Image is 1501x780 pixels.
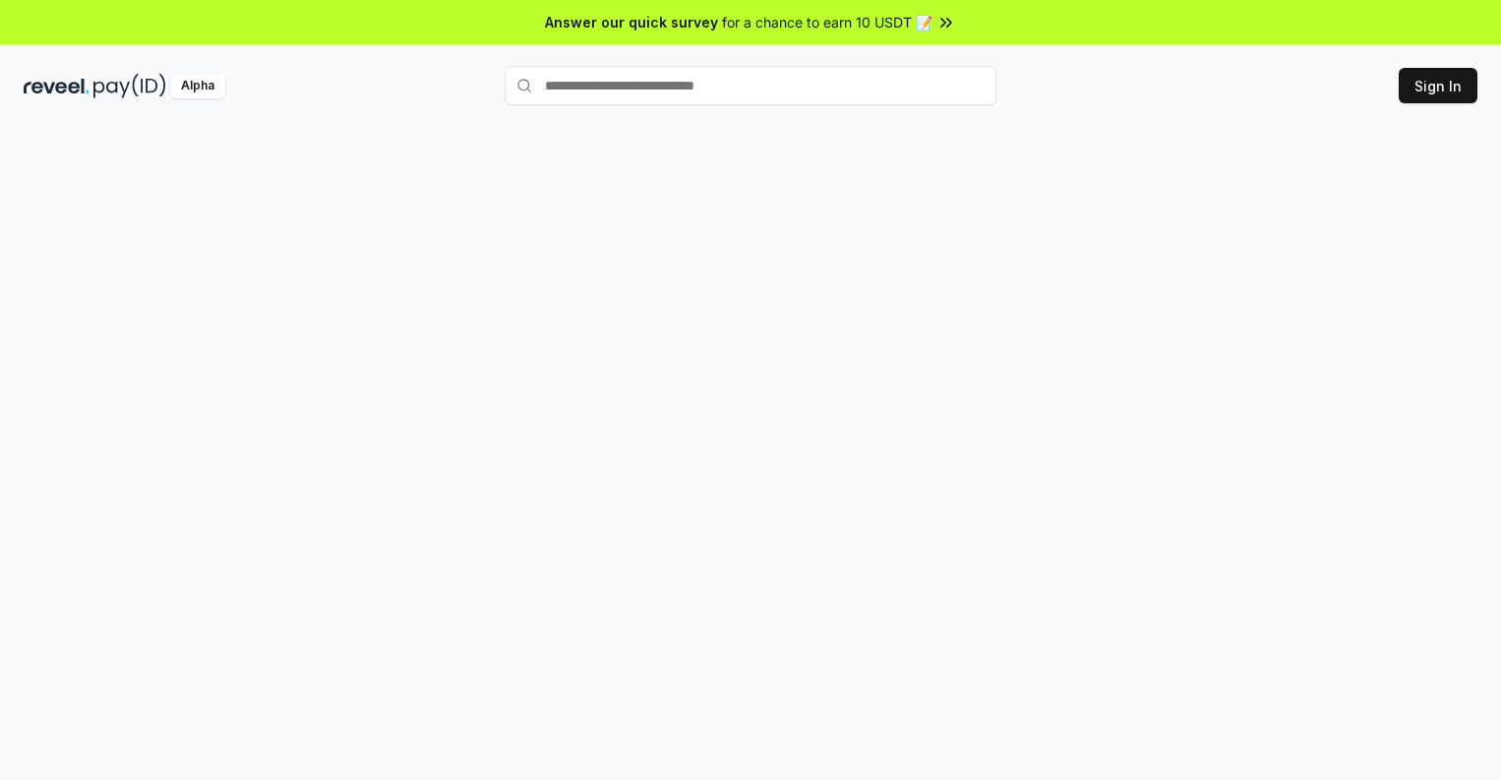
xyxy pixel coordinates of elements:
[24,74,90,98] img: reveel_dark
[170,74,225,98] div: Alpha
[1399,68,1477,103] button: Sign In
[545,12,718,32] span: Answer our quick survey
[93,74,166,98] img: pay_id
[722,12,932,32] span: for a chance to earn 10 USDT 📝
